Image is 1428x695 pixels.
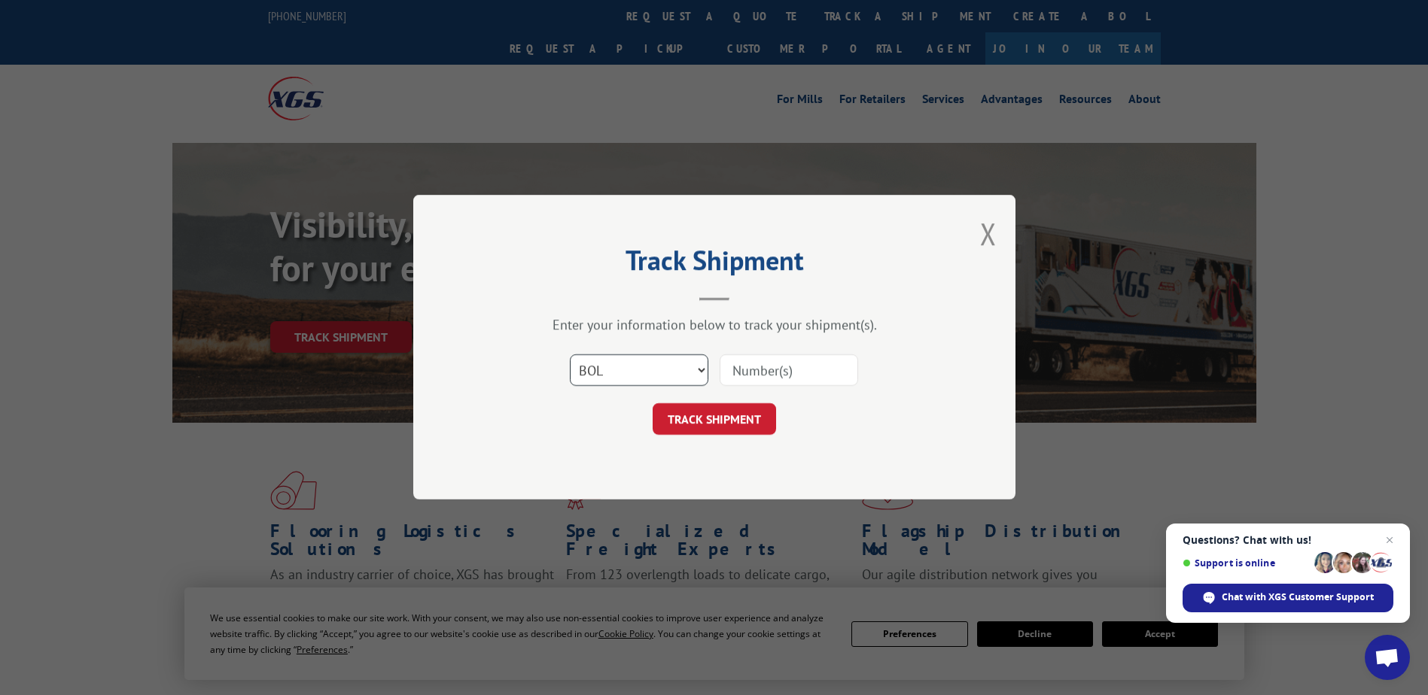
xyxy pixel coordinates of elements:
[720,355,858,387] input: Number(s)
[1183,534,1393,546] span: Questions? Chat with us!
[1183,557,1309,569] span: Support is online
[1222,590,1374,604] span: Chat with XGS Customer Support
[489,317,940,334] div: Enter your information below to track your shipment(s).
[653,404,776,436] button: TRACK SHIPMENT
[1183,584,1393,612] span: Chat with XGS Customer Support
[489,250,940,278] h2: Track Shipment
[980,214,997,253] button: Close modal
[1365,635,1410,680] a: Open chat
